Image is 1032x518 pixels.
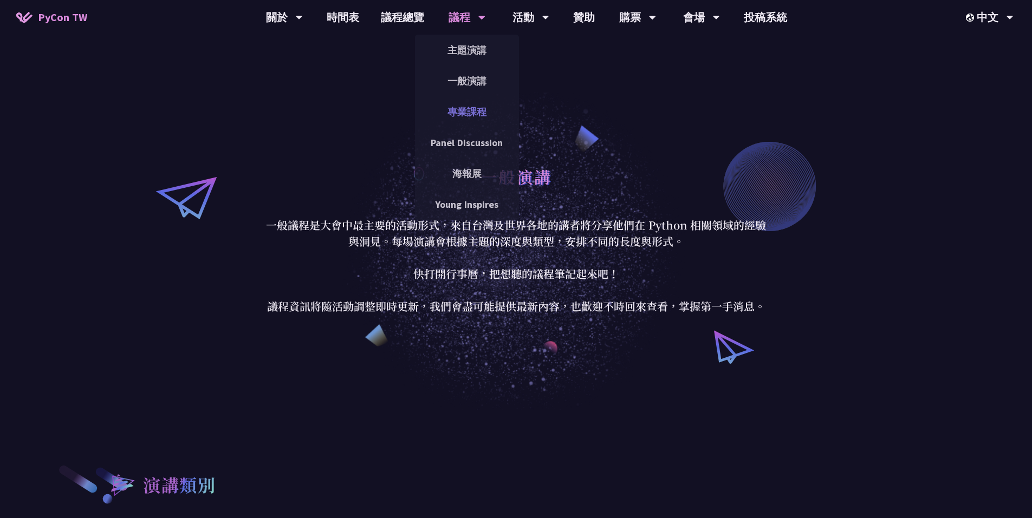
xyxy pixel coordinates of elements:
img: heading-bullet [100,464,143,505]
a: 海報展 [415,161,519,186]
img: Locale Icon [966,14,977,22]
a: 主題演講 [415,37,519,63]
img: Home icon of PyCon TW 2025 [16,12,33,23]
span: PyCon TW [38,9,87,25]
a: PyCon TW [5,4,98,31]
a: 一般演講 [415,68,519,94]
p: 一般議程是大會中最主要的活動形式，來自台灣及世界各地的講者將分享他們在 Python 相關領域的經驗與洞見。每場演講會根據主題的深度與類型，安排不同的長度與形式。 快打開行事曆，把想聽的議程筆記... [264,217,768,314]
a: Young Inspires [415,192,519,217]
h2: 演講類別 [143,471,216,497]
a: Panel Discussion [415,130,519,155]
a: 專業課程 [415,99,519,124]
